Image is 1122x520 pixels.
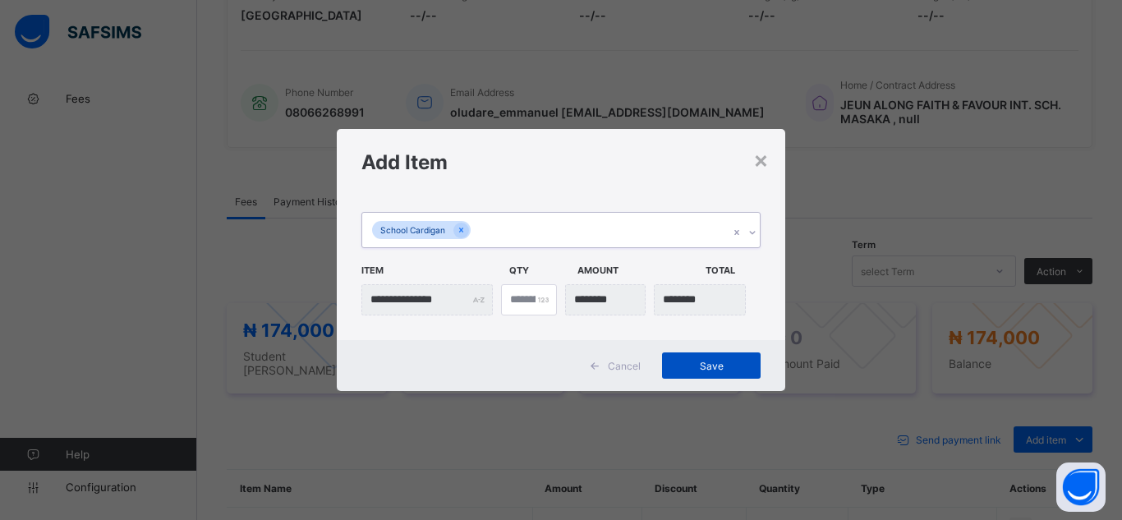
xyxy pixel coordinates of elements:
button: Open asap [1056,462,1106,512]
span: Item [361,256,501,284]
h1: Add Item [361,150,761,174]
div: School Cardigan [372,221,453,240]
span: Qty [509,256,569,284]
span: Amount [577,256,697,284]
span: Save [674,360,748,372]
span: Total [706,256,766,284]
div: × [753,145,769,173]
span: Cancel [608,360,641,372]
